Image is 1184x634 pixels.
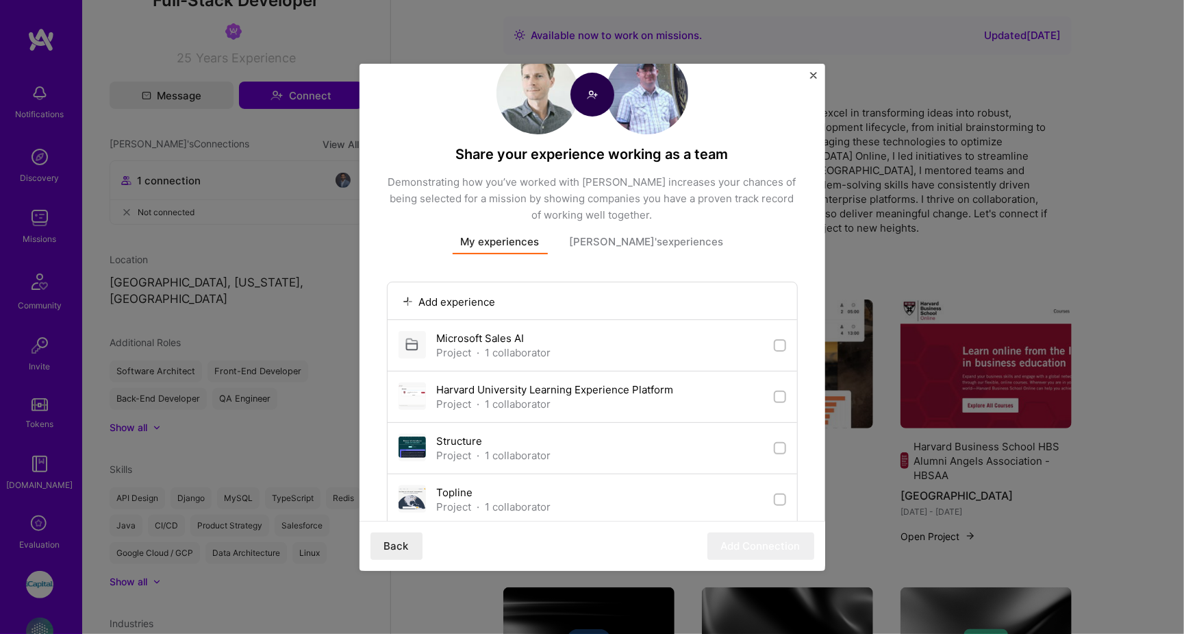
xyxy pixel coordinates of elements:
[370,533,423,560] button: Back
[437,434,551,448] div: Structure
[387,145,798,163] h4: Share your experience working as a team
[477,500,480,514] span: ·
[437,448,472,463] div: Project
[496,52,579,134] img: User Avatar
[437,382,674,397] div: Harvard University Learning Experience Platform
[707,533,814,560] button: Add Connection
[477,397,480,411] span: ·
[477,448,480,463] span: ·
[399,385,426,406] img: Harvard University Learning Experience Platform
[477,345,480,360] span: ·
[606,52,688,134] img: User Avatar
[453,234,548,254] button: My experiences
[486,500,551,514] div: 1 collaborator
[399,294,500,310] button: Add experience
[399,437,426,457] img: Structure
[437,345,472,360] div: Project
[437,331,551,345] div: Microsoft Sales AI
[486,397,551,411] div: 1 collaborator
[437,397,472,411] div: Project
[810,72,817,86] button: Close
[437,485,551,500] div: Topline
[387,174,798,223] div: Demonstrating how you’ve worked with [PERSON_NAME] increases your chances of being selected for a...
[570,73,614,117] img: Connect
[486,345,551,360] div: 1 collaborator
[437,500,472,514] div: Project
[399,488,426,509] img: Topline
[562,234,732,254] button: [PERSON_NAME]'sexperiences
[486,448,551,463] div: 1 collaborator
[404,337,420,352] i: icon File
